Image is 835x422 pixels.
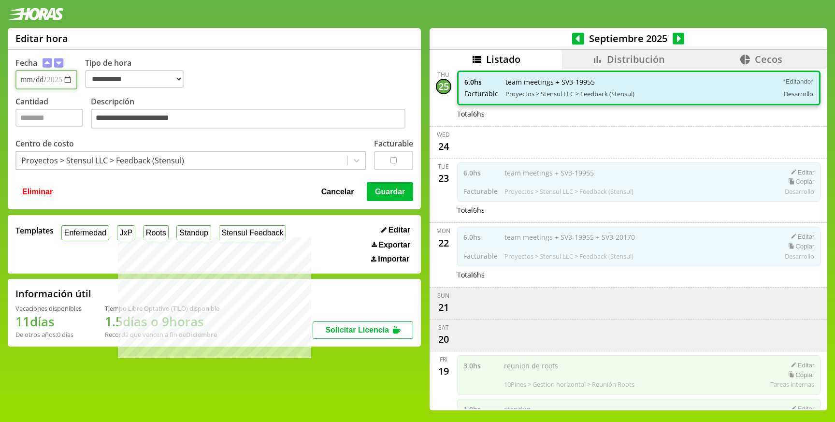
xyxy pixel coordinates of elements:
b: Diciembre [186,330,217,339]
div: Tiempo Libre Optativo (TiLO) disponible [105,304,219,313]
div: Tue [438,162,449,171]
div: 21 [436,300,451,315]
div: 25 [436,79,451,94]
div: 24 [436,139,451,154]
label: Facturable [374,138,413,149]
div: Fri [440,355,447,364]
img: logotipo [8,8,64,20]
button: Roots [143,225,169,240]
div: Total 6 hs [457,205,821,215]
div: Thu [437,71,449,79]
div: Recordá que vencen a fin de [105,330,219,339]
span: Templates [15,225,54,236]
button: Stensul Feedback [219,225,287,240]
div: Total 6 hs [457,270,821,279]
span: Listado [486,53,520,66]
div: scrollable content [430,69,827,409]
label: Centro de costo [15,138,74,149]
div: 20 [436,332,451,347]
div: Total 6 hs [457,109,821,118]
button: Editar [378,225,413,235]
span: Editar [389,226,410,234]
button: JxP [117,225,135,240]
span: Septiembre 2025 [584,32,673,45]
h1: Editar hora [15,32,68,45]
label: Cantidad [15,96,91,131]
span: Cecos [755,53,782,66]
textarea: Descripción [91,109,405,129]
h1: 1.5 días o 9 horas [105,313,219,330]
label: Tipo de hora [85,58,191,89]
button: Cancelar [318,182,357,201]
span: Solicitar Licencia [325,326,389,334]
div: Wed [437,131,450,139]
span: Distribución [607,53,665,66]
h2: Información útil [15,287,91,300]
button: Standup [176,225,211,240]
div: 19 [436,364,451,379]
label: Fecha [15,58,37,68]
select: Tipo de hora [85,70,184,88]
button: Solicitar Licencia [313,321,413,339]
div: Mon [436,227,450,235]
input: Cantidad [15,109,83,127]
button: Eliminar [19,182,56,201]
button: Enfermedad [61,225,109,240]
div: Vacaciones disponibles [15,304,82,313]
div: 22 [436,235,451,250]
div: Sun [437,291,449,300]
button: Exportar [369,240,413,250]
h1: 11 días [15,313,82,330]
div: Sat [438,323,449,332]
label: Descripción [91,96,413,131]
div: 23 [436,171,451,186]
button: Guardar [367,182,413,201]
span: Importar [378,255,409,263]
div: Proyectos > Stensul LLC > Feedback (Stensul) [21,155,184,166]
div: De otros años: 0 días [15,330,82,339]
span: Exportar [378,241,410,249]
